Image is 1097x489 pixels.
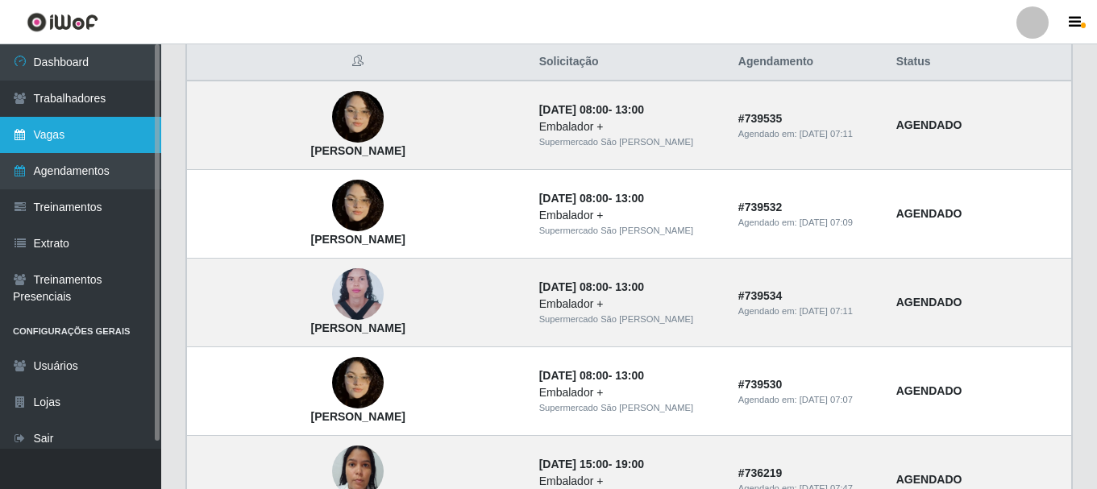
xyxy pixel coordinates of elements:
[896,384,962,397] strong: AGENDADO
[311,233,405,246] strong: [PERSON_NAME]
[738,378,783,391] strong: # 739530
[615,192,644,205] time: 13:00
[800,306,853,316] time: [DATE] 07:11
[27,12,98,32] img: CoreUI Logo
[311,144,405,157] strong: [PERSON_NAME]
[539,103,644,116] strong: -
[539,280,644,293] strong: -
[539,224,719,238] div: Supermercado São [PERSON_NAME]
[800,129,853,139] time: [DATE] 07:11
[539,103,609,116] time: [DATE] 08:00
[311,410,405,423] strong: [PERSON_NAME]
[615,458,644,470] time: 19:00
[311,321,405,334] strong: [PERSON_NAME]
[539,401,719,415] div: Supermercado São [PERSON_NAME]
[615,280,644,293] time: 13:00
[738,289,783,302] strong: # 739534
[738,393,877,407] div: Agendado em:
[539,207,719,224] div: Embalador +
[539,296,719,313] div: Embalador +
[738,112,783,125] strong: # 739535
[738,466,783,479] strong: # 736219
[332,357,384,408] img: Francinny Simplicio da Silva
[738,305,877,318] div: Agendado em:
[539,118,719,135] div: Embalador +
[887,44,1072,81] th: Status
[896,296,962,309] strong: AGENDADO
[539,313,719,326] div: Supermercado São [PERSON_NAME]
[530,44,729,81] th: Solicitação
[539,458,644,470] strong: -
[539,192,644,205] strong: -
[615,103,644,116] time: 13:00
[729,44,887,81] th: Agendamento
[332,180,384,231] img: Francinny Simplicio da Silva
[539,192,609,205] time: [DATE] 08:00
[896,118,962,131] strong: AGENDADO
[332,259,384,329] img: Mayara dos Santos Teófilo
[800,218,853,227] time: [DATE] 07:09
[539,280,609,293] time: [DATE] 08:00
[738,216,877,230] div: Agendado em:
[332,91,384,143] img: Francinny Simplicio da Silva
[615,369,644,382] time: 13:00
[539,384,719,401] div: Embalador +
[738,201,783,213] strong: # 739532
[738,127,877,141] div: Agendado em:
[539,369,609,382] time: [DATE] 08:00
[539,458,609,470] time: [DATE] 15:00
[896,473,962,486] strong: AGENDADO
[800,395,853,404] time: [DATE] 07:07
[896,207,962,220] strong: AGENDADO
[539,135,719,149] div: Supermercado São [PERSON_NAME]
[539,369,644,382] strong: -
